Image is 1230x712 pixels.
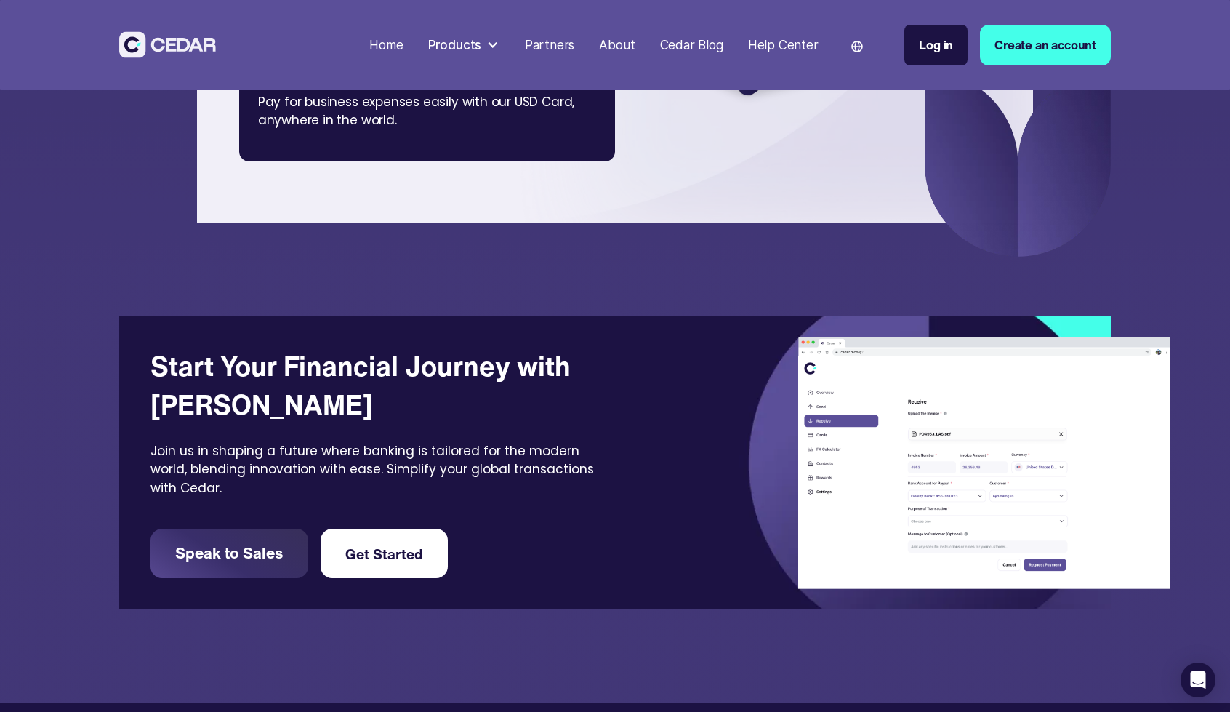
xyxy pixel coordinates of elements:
[593,28,641,62] a: About
[428,36,482,55] div: Products
[150,529,308,578] a: Speak to Sales
[422,30,506,61] div: Products
[525,36,575,55] div: Partners
[980,25,1111,65] a: Create an account
[851,41,863,52] img: world icon
[599,36,635,55] div: About
[321,529,448,578] a: Get Started
[150,442,615,498] p: Join us in shaping a future where banking is tailored for the modern world, blending innovation w...
[363,28,409,62] a: Home
[748,36,819,55] div: Help Center
[654,28,729,62] a: Cedar Blog
[369,36,403,55] div: Home
[904,25,968,65] a: Log in
[660,36,723,55] div: Cedar Blog
[919,36,953,55] div: Log in
[518,28,581,62] a: Partners
[1181,663,1215,697] div: Open Intercom Messenger
[150,347,615,423] h4: Start Your Financial Journey with [PERSON_NAME]
[258,81,616,143] div: Pay for business expenses easily with our USD Card, anywhere in the world.
[741,28,824,62] a: Help Center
